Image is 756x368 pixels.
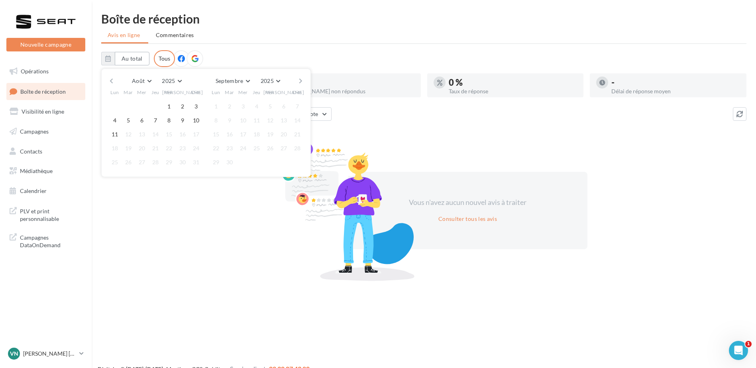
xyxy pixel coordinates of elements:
a: Médiathèque [5,163,87,179]
iframe: Intercom live chat [729,341,748,360]
span: PLV et print personnalisable [20,206,82,223]
span: Campagnes DataOnDemand [20,232,82,249]
div: Boîte de réception [101,13,746,25]
a: Campagnes DataOnDemand [5,229,87,252]
button: Août [129,75,154,87]
button: 13 [278,114,290,126]
button: 22 [163,142,175,154]
button: 29 [163,156,175,168]
button: 7 [149,114,161,126]
button: 22 [210,142,222,154]
button: 8 [210,114,222,126]
button: 31 [190,156,202,168]
span: [PERSON_NAME] [263,89,304,96]
span: Lun [212,89,220,96]
a: Boîte de réception [5,83,87,100]
span: Dim [293,89,302,96]
span: Mer [137,89,147,96]
span: Contacts [20,148,42,154]
button: 19 [122,142,134,154]
button: 10 [237,114,249,126]
button: 12 [264,114,276,126]
button: 24 [190,142,202,154]
button: 10 [190,114,202,126]
span: Septembre [216,77,243,84]
button: 7 [291,100,303,112]
button: 23 [177,142,189,154]
span: 2025 [261,77,274,84]
button: 13 [136,128,148,140]
button: 20 [278,128,290,140]
button: 14 [149,128,161,140]
button: 2025 [159,75,185,87]
button: Au total [101,52,149,65]
span: Mer [238,89,248,96]
button: 24 [237,142,249,154]
button: 21 [149,142,161,154]
button: 15 [210,128,222,140]
button: 28 [291,142,303,154]
span: VN [10,350,18,358]
span: [PERSON_NAME] [162,89,203,96]
button: 25 [251,142,263,154]
span: Commentaires [156,31,194,38]
button: 2025 [257,75,283,87]
span: Campagnes [20,128,49,135]
div: - [611,78,740,87]
button: 1 [210,100,222,112]
span: Lun [110,89,119,96]
button: 5 [122,114,134,126]
button: 6 [278,100,290,112]
button: 27 [278,142,290,154]
a: Contacts [5,143,87,160]
div: Taux de réponse [449,89,577,94]
button: 18 [109,142,121,154]
button: 17 [237,128,249,140]
span: Visibilité en ligne [22,108,64,115]
button: 19 [264,128,276,140]
button: 12 [122,128,134,140]
button: 26 [122,156,134,168]
a: Calendrier [5,183,87,199]
a: Opérations [5,63,87,80]
div: 0 [286,78,414,87]
div: Délai de réponse moyen [611,89,740,94]
a: Visibilité en ligne [5,103,87,120]
div: [PERSON_NAME] non répondus [286,89,414,94]
button: 18 [251,128,263,140]
span: Dim [191,89,201,96]
button: 25 [109,156,121,168]
div: Tous [154,50,175,67]
button: 4 [251,100,263,112]
span: Médiathèque [20,167,53,174]
a: Campagnes [5,123,87,140]
button: 29 [210,156,222,168]
button: 11 [109,128,121,140]
button: Nouvelle campagne [6,38,85,51]
button: 6 [136,114,148,126]
span: 2025 [162,77,175,84]
button: 2 [224,100,236,112]
p: [PERSON_NAME] [PERSON_NAME] [23,350,76,358]
span: Jeu [151,89,159,96]
button: 1 [163,100,175,112]
button: 16 [177,128,189,140]
span: 1 [745,341,752,347]
span: Août [132,77,145,84]
button: 3 [237,100,249,112]
button: 30 [224,156,236,168]
a: VN [PERSON_NAME] [PERSON_NAME] [6,346,85,361]
button: 17 [190,128,202,140]
span: Mar [124,89,133,96]
span: Mar [225,89,234,96]
a: PLV et print personnalisable [5,203,87,226]
button: 5 [264,100,276,112]
button: 26 [264,142,276,154]
button: 15 [163,128,175,140]
span: Jeu [253,89,261,96]
button: 9 [224,114,236,126]
button: 27 [136,156,148,168]
button: 28 [149,156,161,168]
button: 3 [190,100,202,112]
